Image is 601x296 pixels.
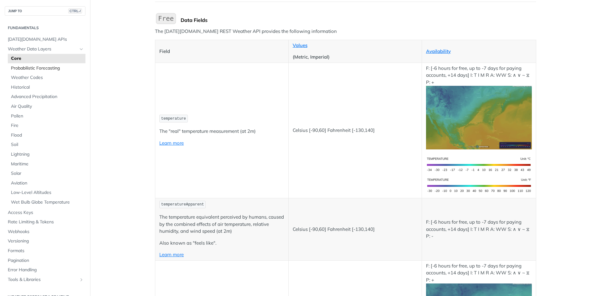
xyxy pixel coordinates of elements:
a: Core [8,54,85,63]
a: Air Quality [8,102,85,111]
span: Tools & Libraries [8,277,77,283]
span: Wet Bulb Globe Temperature [11,199,84,205]
a: Access Keys [5,208,85,217]
button: Hide subpages for Weather Data Layers [79,47,84,52]
span: Versioning [8,238,84,244]
a: Solar [8,169,85,178]
div: Data Fields [181,17,536,23]
span: Weather Data Layers [8,46,77,52]
a: Versioning [5,236,85,246]
span: Webhooks [8,229,84,235]
button: JUMP TOCTRL-/ [5,6,85,16]
p: The "real" temperature measurement (at 2m) [159,128,284,135]
span: temperature [161,117,186,121]
a: Flood [8,131,85,140]
a: Pagination [5,256,85,265]
span: temperatureApparent [161,202,204,207]
a: Fire [8,121,85,130]
span: Expand image [426,114,532,120]
a: Learn more [159,140,184,146]
a: Weather Codes [8,73,85,82]
p: Also known as "feels like". [159,240,284,247]
a: Learn more [159,252,184,257]
a: Probabilistic Forecasting [8,64,85,73]
a: Advanced Precipitation [8,92,85,101]
a: Availability [426,48,451,54]
a: Formats [5,246,85,256]
span: Low-Level Altitudes [11,190,84,196]
a: Low-Level Altitudes [8,188,85,197]
span: Lightning [11,151,84,158]
span: Expand image [426,161,532,167]
a: Webhooks [5,227,85,236]
a: Rate Limiting & Tokens [5,217,85,227]
span: Pagination [8,257,84,264]
p: F: [-6 hours for free, up to -7 days for paying accounts, +14 days] I: T I M R A: WW S: ∧ ∨ ~ ⧖ P: - [426,219,532,240]
span: Flood [11,132,84,138]
p: The [DATE][DOMAIN_NAME] REST Weather API provides the following information [155,28,536,35]
a: Aviation [8,179,85,188]
a: Soil [8,140,85,149]
span: Soil [11,142,84,148]
a: Tools & LibrariesShow subpages for Tools & Libraries [5,275,85,284]
a: Weather Data LayersHide subpages for Weather Data Layers [5,44,85,54]
span: Weather Codes [11,75,84,81]
span: [DATE][DOMAIN_NAME] APIs [8,36,84,43]
span: Maritime [11,161,84,167]
a: Pollen [8,112,85,121]
a: Error Handling [5,265,85,275]
a: Values [293,42,307,48]
span: Advanced Precipitation [11,94,84,100]
a: Wet Bulb Globe Temperature [8,198,85,207]
a: Lightning [8,150,85,159]
span: Historical [11,84,84,91]
span: Rate Limiting & Tokens [8,219,84,225]
span: Expand image [426,182,532,188]
p: The temperature equivalent perceived by humans, caused by the combined effects of air temperature... [159,214,284,235]
span: Air Quality [11,103,84,110]
h2: Fundamentals [5,25,85,31]
p: F: [-6 hours for free, up to -7 days for paying accounts, +14 days] I: T I M R A: WW S: ∧ ∨ ~ ⧖ P: + [426,65,532,149]
a: [DATE][DOMAIN_NAME] APIs [5,35,85,44]
span: Core [11,55,84,62]
span: Aviation [11,180,84,186]
a: Historical [8,83,85,92]
p: Field [159,48,284,55]
span: Access Keys [8,210,84,216]
span: Probabilistic Forecasting [11,65,84,71]
a: Maritime [8,159,85,169]
span: Fire [11,122,84,129]
p: Celsius [-90,60] Fahrenheit [-130,140] [293,127,418,134]
span: Error Handling [8,267,84,273]
p: (Metric, Imperial) [293,54,418,61]
p: Celsius [-90,60] Fahrenheit [-130,140] [293,226,418,233]
span: Pollen [11,113,84,119]
span: CTRL-/ [68,8,82,13]
span: Formats [8,248,84,254]
span: Solar [11,170,84,177]
button: Show subpages for Tools & Libraries [79,277,84,282]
